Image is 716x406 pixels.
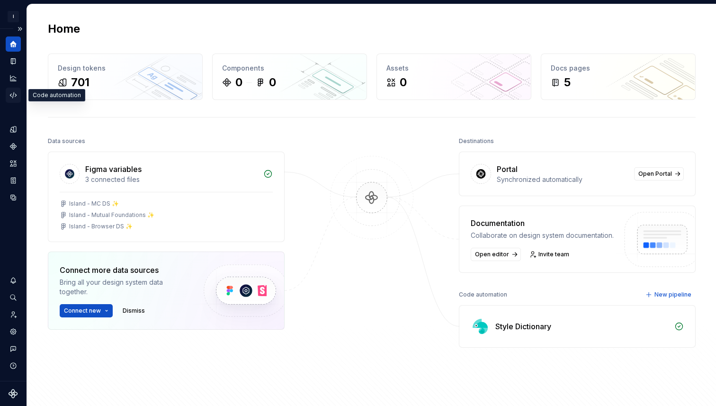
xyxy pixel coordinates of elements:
[28,89,85,101] div: Code automation
[60,304,113,317] button: Connect new
[69,200,119,208] div: Island - MC DS ✨
[471,217,614,229] div: Documentation
[6,88,21,103] a: Code automation
[541,54,696,100] a: Docs pages5
[60,264,188,276] div: Connect more data sources
[6,307,21,322] a: Invite team
[222,63,357,73] div: Components
[6,36,21,52] a: Home
[459,135,494,148] div: Destinations
[58,63,193,73] div: Design tokens
[64,307,101,315] span: Connect new
[497,163,518,175] div: Portal
[6,290,21,305] button: Search ⌘K
[48,135,85,148] div: Data sources
[638,170,672,178] span: Open Portal
[551,63,686,73] div: Docs pages
[459,288,507,301] div: Code automation
[527,248,573,261] a: Invite team
[497,175,628,184] div: Synchronized automatically
[48,54,203,100] a: Design tokens701
[654,291,691,298] span: New pipeline
[8,11,19,22] div: I
[386,63,521,73] div: Assets
[9,389,18,398] svg: Supernova Logo
[6,173,21,188] a: Storybook stories
[69,223,133,230] div: Island - Browser DS ✨
[6,273,21,288] button: Notifications
[123,307,145,315] span: Dismiss
[376,54,531,100] a: Assets0
[6,139,21,154] a: Components
[235,75,242,90] div: 0
[471,231,614,240] div: Collaborate on design system documentation.
[69,211,154,219] div: Island - Mutual Foundations ✨
[71,75,89,90] div: 701
[475,251,509,258] span: Open editor
[118,304,149,317] button: Dismiss
[60,278,188,297] div: Bring all your design system data together.
[400,75,407,90] div: 0
[6,324,21,339] a: Settings
[2,6,25,27] button: I
[13,22,27,36] button: Expand sidebar
[634,167,684,180] a: Open Portal
[495,321,551,332] div: Style Dictionary
[212,54,367,100] a: Components00
[48,152,285,242] a: Figma variables3 connected filesIsland - MC DS ✨Island - Mutual Foundations ✨Island - Browser DS ✨
[6,122,21,137] a: Design tokens
[269,75,276,90] div: 0
[564,75,571,90] div: 5
[6,190,21,205] a: Data sources
[6,341,21,356] button: Contact support
[6,156,21,171] a: Assets
[6,71,21,86] a: Analytics
[6,54,21,69] a: Documentation
[48,21,80,36] h2: Home
[538,251,569,258] span: Invite team
[85,175,258,184] div: 3 connected files
[85,163,142,175] div: Figma variables
[471,248,521,261] a: Open editor
[643,288,696,301] button: New pipeline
